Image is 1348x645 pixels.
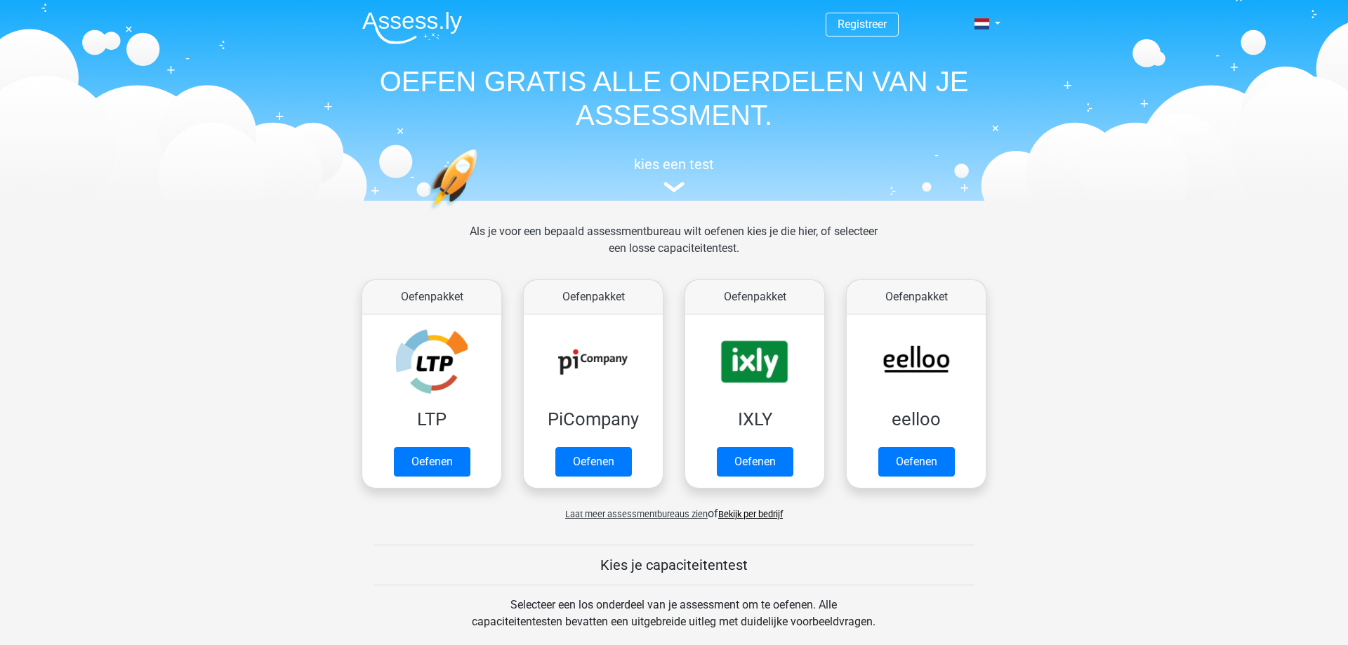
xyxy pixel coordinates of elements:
[718,509,783,519] a: Bekijk per bedrijf
[565,509,708,519] span: Laat meer assessmentbureaus zien
[394,447,470,477] a: Oefenen
[374,557,974,573] h5: Kies je capaciteitentest
[663,182,685,192] img: assessment
[362,11,462,44] img: Assessly
[717,447,793,477] a: Oefenen
[351,156,997,173] h5: kies een test
[878,447,955,477] a: Oefenen
[351,65,997,132] h1: OEFEN GRATIS ALLE ONDERDELEN VAN JE ASSESSMENT.
[458,223,889,274] div: Als je voor een bepaald assessmentbureau wilt oefenen kies je die hier, of selecteer een losse ca...
[351,156,997,193] a: kies een test
[351,494,997,522] div: of
[838,18,887,31] a: Registreer
[555,447,632,477] a: Oefenen
[428,149,531,276] img: oefenen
